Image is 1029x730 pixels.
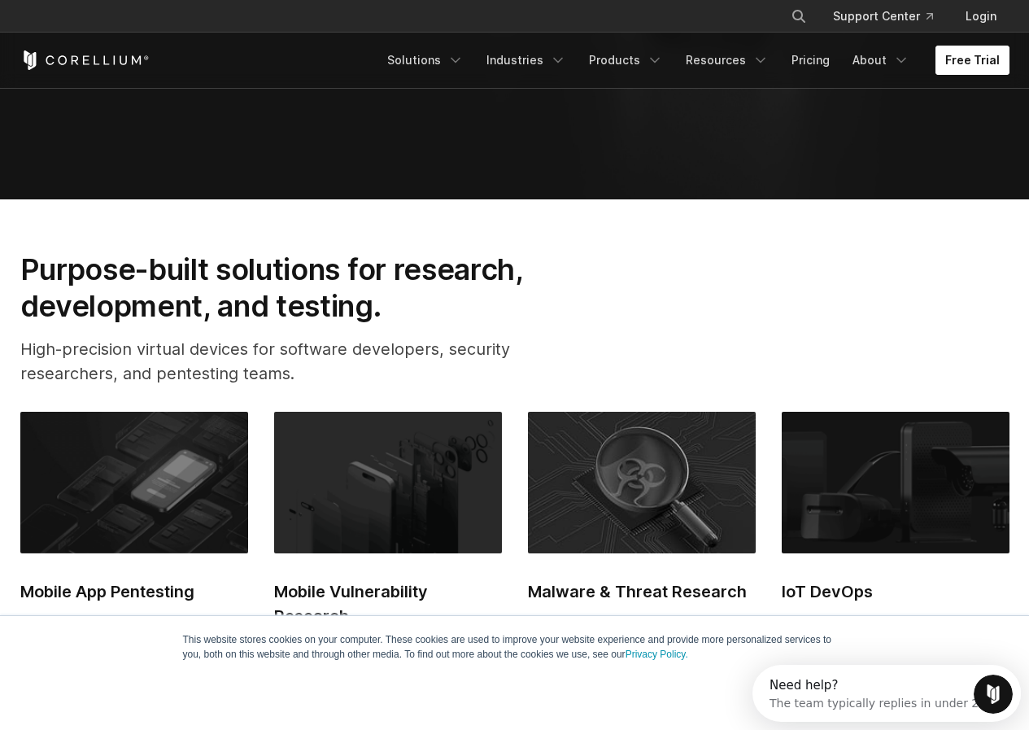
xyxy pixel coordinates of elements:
h2: Malware & Threat Research [528,579,756,604]
p: This website stores cookies on your computer. These cookies are used to improve your website expe... [183,632,847,662]
h2: Mobile Vulnerability Research [274,579,502,628]
a: Resources [676,46,778,75]
iframe: Intercom live chat [974,675,1013,714]
a: Free Trial [935,46,1009,75]
a: Corellium Home [20,50,150,70]
button: Search [784,2,813,31]
p: High-precision virtual devices for software developers, security researchers, and pentesting teams. [20,337,575,386]
img: Mobile App Pentesting [20,412,248,553]
a: Solutions [377,46,473,75]
div: Need help? [17,14,233,27]
a: About [843,46,919,75]
h2: Purpose-built solutions for research, development, and testing. [20,251,575,324]
div: The team typically replies in under 2h [17,27,233,44]
a: Privacy Policy. [626,649,688,660]
img: IoT DevOps [782,412,1009,553]
div: Navigation Menu [771,2,1009,31]
a: Support Center [820,2,946,31]
a: Products [579,46,673,75]
div: Open Intercom Messenger [7,7,281,51]
h2: IoT DevOps [782,579,1009,604]
div: Arm global threat and research teams with powerful mobile malware and threat research capabilitie... [528,610,756,728]
a: Industries [477,46,576,75]
a: Pricing [782,46,839,75]
iframe: Intercom live chat discovery launcher [752,665,1021,722]
img: Mobile Vulnerability Research [274,412,502,553]
a: Login [953,2,1009,31]
div: Navigation Menu [377,46,1009,75]
h2: Mobile App Pentesting [20,579,248,604]
img: Malware & Threat Research [528,412,756,553]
